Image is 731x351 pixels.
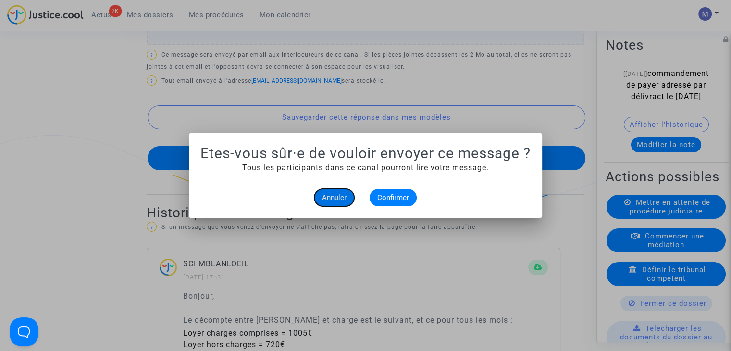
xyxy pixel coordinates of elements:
[200,145,531,162] h1: Etes-vous sûr·e de vouloir envoyer ce message ?
[377,193,409,202] span: Confirmer
[242,163,489,172] span: Tous les participants dans ce canal pourront lire votre message.
[370,189,417,206] button: Confirmer
[314,189,354,206] button: Annuler
[322,193,347,202] span: Annuler
[10,317,38,346] iframe: Help Scout Beacon - Open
